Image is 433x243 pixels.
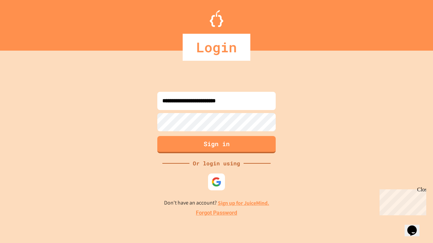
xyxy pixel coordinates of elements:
iframe: chat widget [377,187,426,215]
iframe: chat widget [405,216,426,236]
p: Don't have an account? [164,199,269,207]
img: Logo.svg [210,10,223,27]
img: google-icon.svg [211,177,222,187]
div: Login [183,34,250,61]
button: Sign in [157,136,276,153]
div: Chat with us now!Close [3,3,47,43]
div: Or login using [189,159,244,167]
a: Sign up for JuiceMind. [218,199,269,207]
a: Forgot Password [196,209,237,217]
